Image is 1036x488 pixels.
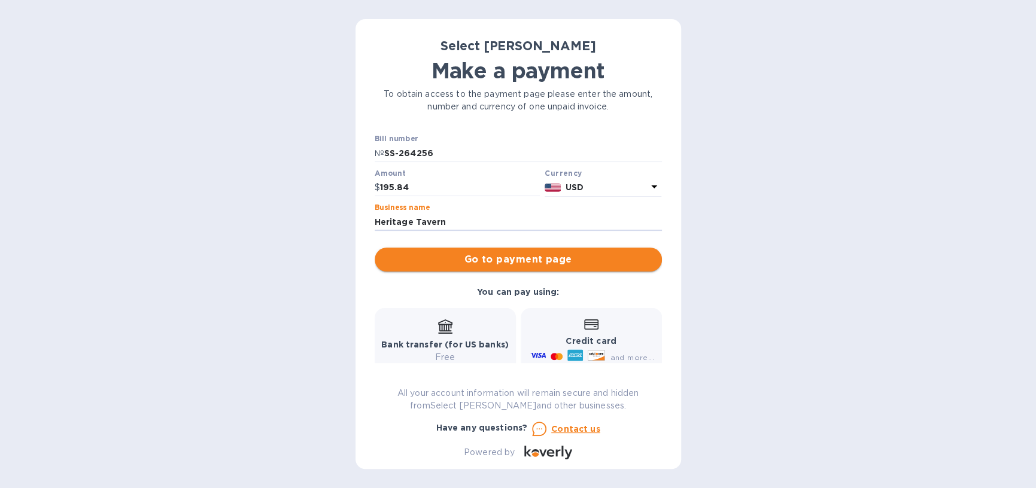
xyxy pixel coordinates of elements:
[545,184,561,192] img: USD
[381,340,509,349] b: Bank transfer (for US banks)
[375,181,380,194] p: $
[384,252,652,267] span: Go to payment page
[384,144,662,162] input: Enter bill number
[380,179,540,197] input: 0.00
[440,38,596,53] b: Select [PERSON_NAME]
[566,182,584,192] b: USD
[381,351,509,364] p: Free
[375,170,405,177] label: Amount
[375,136,418,143] label: Bill number
[375,213,662,231] input: Enter business name
[545,169,582,178] b: Currency
[477,287,559,297] b: You can pay using:
[375,248,662,272] button: Go to payment page
[375,88,662,113] p: To obtain access to the payment page please enter the amount, number and currency of one unpaid i...
[436,423,528,432] b: Have any questions?
[566,336,616,346] b: Credit card
[610,353,654,362] span: and more...
[375,387,662,412] p: All your account information will remain secure and hidden from Select [PERSON_NAME] and other bu...
[375,205,430,212] label: Business name
[375,58,662,83] h1: Make a payment
[551,424,600,434] u: Contact us
[464,446,515,459] p: Powered by
[375,147,384,160] p: №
